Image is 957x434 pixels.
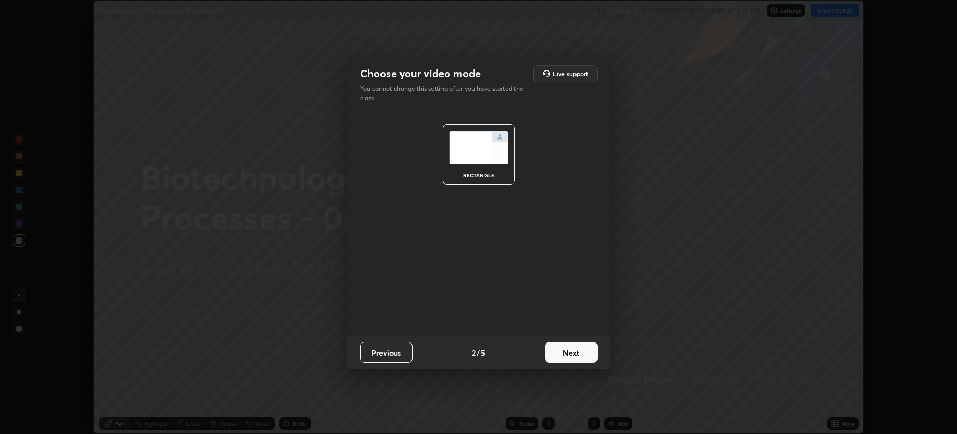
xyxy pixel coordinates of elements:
[481,347,485,358] h4: 5
[472,347,476,358] h4: 2
[477,347,480,358] h4: /
[360,84,530,103] p: You cannot change this setting after you have started the class
[545,342,598,363] button: Next
[458,173,500,178] div: rectangle
[553,70,588,77] h5: Live support
[449,131,508,164] img: normalScreenIcon.ae25ed63.svg
[360,67,481,80] h2: Choose your video mode
[360,342,413,363] button: Previous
